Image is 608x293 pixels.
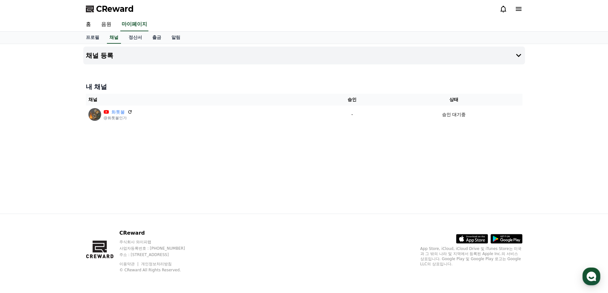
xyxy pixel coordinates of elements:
span: CReward [96,4,134,14]
span: 대화 [58,212,66,217]
th: 승인 [319,94,386,106]
a: 홈 [81,18,96,31]
a: 개인정보처리방침 [141,262,172,266]
h4: 채널 등록 [86,52,114,59]
a: 대화 [42,202,82,218]
span: 홈 [20,212,24,217]
a: 정산서 [124,32,147,44]
h4: 내 채널 [86,82,522,91]
th: 채널 [86,94,319,106]
a: 알림 [166,32,185,44]
span: 설정 [99,212,106,217]
a: 마이페이지 [120,18,148,31]
th: 상태 [386,94,522,106]
p: © CReward All Rights Reserved. [119,267,197,273]
p: @화톳불인가 [104,115,132,121]
a: 화톳불 [111,109,125,115]
a: 설정 [82,202,123,218]
a: 이용약관 [119,262,139,266]
a: 프로필 [81,32,104,44]
p: App Store, iCloud, iCloud Drive 및 iTunes Store는 미국과 그 밖의 나라 및 지역에서 등록된 Apple Inc.의 서비스 상표입니다. Goo... [420,246,522,267]
p: 주식회사 와이피랩 [119,239,197,245]
p: CReward [119,229,197,237]
a: CReward [86,4,134,14]
p: 승인 대기중 [442,111,466,118]
p: 사업자등록번호 : [PHONE_NUMBER] [119,246,197,251]
p: 주소 : [STREET_ADDRESS] [119,252,197,257]
a: 음원 [96,18,116,31]
a: 채널 [107,32,121,44]
p: - [321,111,383,118]
a: 홈 [2,202,42,218]
button: 채널 등록 [83,47,525,64]
a: 출금 [147,32,166,44]
img: 화톳불 [88,108,101,121]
